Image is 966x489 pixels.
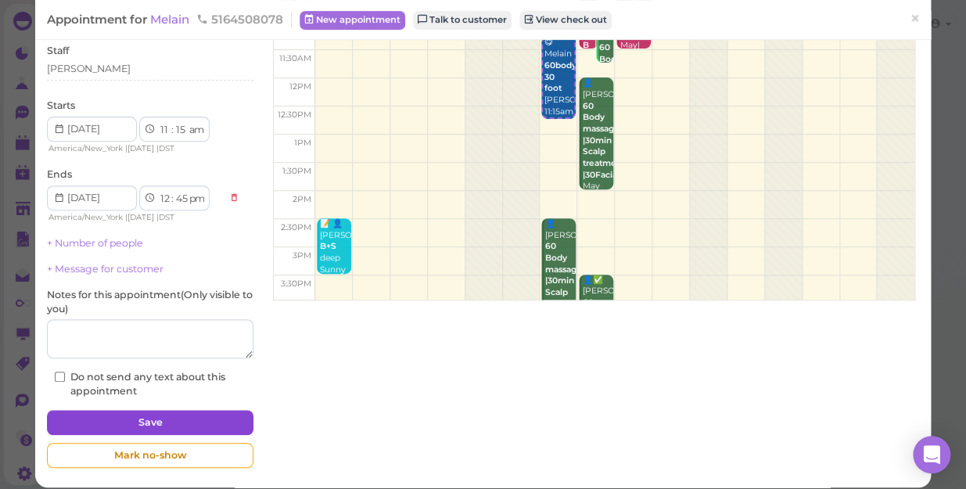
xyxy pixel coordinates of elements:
b: 60 Body massage [582,297,619,330]
div: 😋 Melain [PERSON_NAME] 11:15am - 12:45pm [543,37,574,140]
label: Do not send any text about this appointment [55,370,246,398]
a: × [900,1,929,38]
input: Do not send any text about this appointment [55,372,65,382]
label: Staff [47,44,69,58]
b: 60 Body massage |30min Scalp treatment |30Facial [582,101,624,180]
div: Appointment for [47,12,292,27]
a: + Number of people [47,237,143,249]
label: Ends [47,167,72,182]
b: B+S [320,241,336,251]
b: 60 Body massage [599,42,636,75]
b: 60body 30 foot [544,60,576,93]
div: | | [47,142,221,156]
span: 1:30pm [282,166,311,176]
a: View check out [519,11,612,30]
span: DST [159,143,174,153]
span: [DATE] [127,212,154,222]
div: Open Intercom Messenger [913,436,950,473]
a: New appointment [300,11,405,30]
a: + Message for customer [47,263,163,275]
span: America/New_York [48,143,123,153]
span: 1pm [294,138,311,148]
div: 👤[PERSON_NAME] May 12:00pm - 2:00pm [581,77,613,227]
span: × [910,8,920,30]
span: America/New_York [48,212,123,222]
a: Talk to customer [413,11,512,30]
span: 2pm [293,194,311,204]
span: 12:30pm [278,110,311,120]
button: Save [47,410,253,435]
span: 12pm [289,81,311,92]
div: Mark no-show [47,443,253,468]
div: 👤✅ [PERSON_NAME] May 3:30pm - 4:30pm [581,275,613,378]
span: 11:30am [279,53,311,63]
b: 60 Body massage |30min Scalp treatment |30Facial [544,241,587,320]
span: DST [159,212,174,222]
span: 5164508078 [196,12,283,27]
span: 3pm [293,250,311,261]
div: [PERSON_NAME] [47,62,131,76]
span: 3:30pm [281,279,311,289]
label: Starts [47,99,75,113]
div: 👤[PERSON_NAME] [PERSON_NAME] 2:30pm - 4:30pm [544,218,576,368]
label: Notes for this appointment ( Only visible to you ) [47,288,253,316]
a: Melain [150,12,192,27]
div: 📝 👤[PERSON_NAME] deep Sunny 2:30pm - 3:30pm [319,218,351,311]
span: 2:30pm [281,222,311,232]
div: | | [47,210,221,225]
span: [DATE] [127,143,154,153]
